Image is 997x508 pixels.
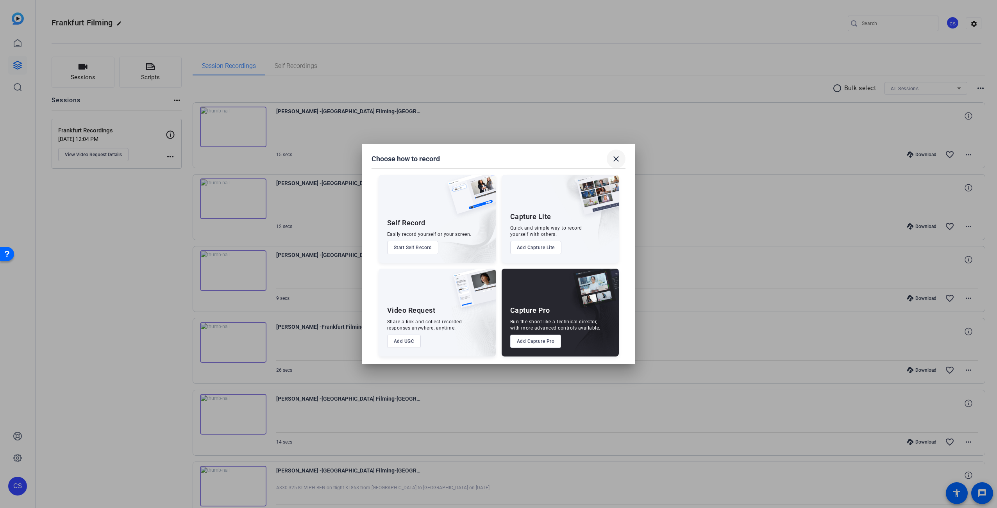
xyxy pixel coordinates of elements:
[567,269,619,316] img: capture-pro.png
[387,241,439,254] button: Start Self Record
[561,278,619,356] img: embarkstudio-capture-pro.png
[387,218,425,228] div: Self Record
[510,306,550,315] div: Capture Pro
[611,154,621,164] mat-icon: close
[442,175,496,222] img: self-record.png
[387,231,472,237] div: Easily record yourself or your screen.
[570,175,619,223] img: capture-lite.png
[447,269,496,316] img: ugc-content.png
[510,241,561,254] button: Add Capture Lite
[387,335,421,348] button: Add UGC
[428,192,496,263] img: embarkstudio-self-record.png
[387,306,436,315] div: Video Request
[510,335,561,348] button: Add Capture Pro
[510,212,551,221] div: Capture Lite
[510,319,600,331] div: Run the shoot like a technical director, with more advanced controls available.
[450,293,496,356] img: embarkstudio-ugc-content.png
[387,319,462,331] div: Share a link and collect recorded responses anywhere, anytime.
[372,154,440,164] h1: Choose how to record
[549,175,619,253] img: embarkstudio-capture-lite.png
[510,225,582,237] div: Quick and simple way to record yourself with others.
